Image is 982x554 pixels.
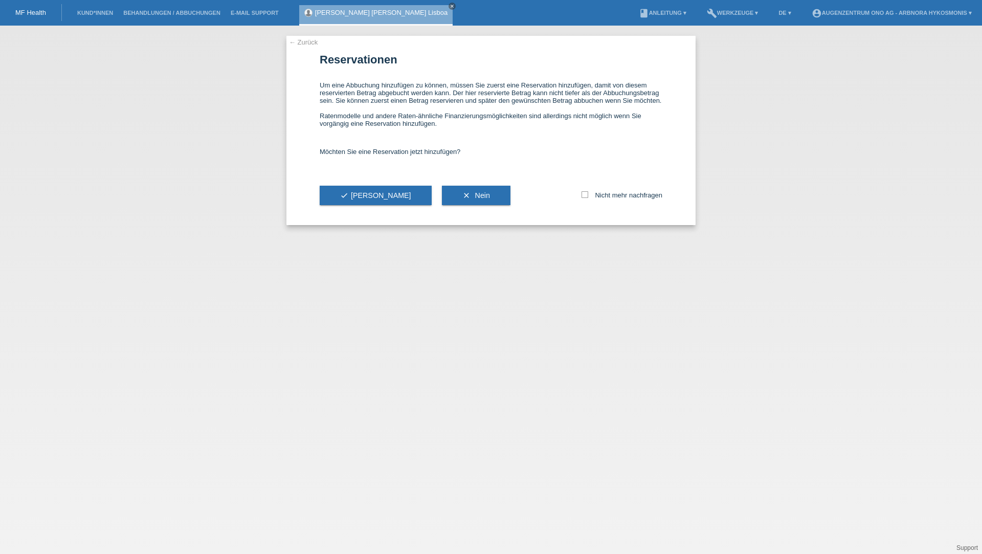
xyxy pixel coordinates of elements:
[315,9,448,16] a: [PERSON_NAME] [PERSON_NAME] Lisboa
[320,71,662,138] div: Um eine Abbuchung hinzufügen zu können, müssen Sie zuerst eine Reservation hinzufügen, damit von ...
[340,191,411,200] span: [PERSON_NAME]
[812,8,822,18] i: account_circle
[707,8,717,18] i: build
[450,4,455,9] i: close
[449,3,456,10] a: close
[118,10,226,16] a: Behandlungen / Abbuchungen
[320,53,662,66] h1: Reservationen
[289,38,318,46] a: ← Zurück
[340,191,348,200] i: check
[442,186,510,205] button: clear Nein
[320,186,432,205] button: check[PERSON_NAME]
[807,10,977,16] a: account_circleAugenzentrum ONO AG - Arbnora Hykosmonis ▾
[634,10,691,16] a: bookAnleitung ▾
[639,8,649,18] i: book
[582,191,662,199] label: Nicht mehr nachfragen
[462,191,471,200] i: clear
[956,544,978,551] a: Support
[702,10,764,16] a: buildWerkzeuge ▾
[226,10,284,16] a: E-Mail Support
[72,10,118,16] a: Kund*innen
[15,9,46,16] a: MF Health
[773,10,796,16] a: DE ▾
[320,138,662,166] div: Möchten Sie eine Reservation jetzt hinzufügen?
[475,191,490,200] span: Nein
